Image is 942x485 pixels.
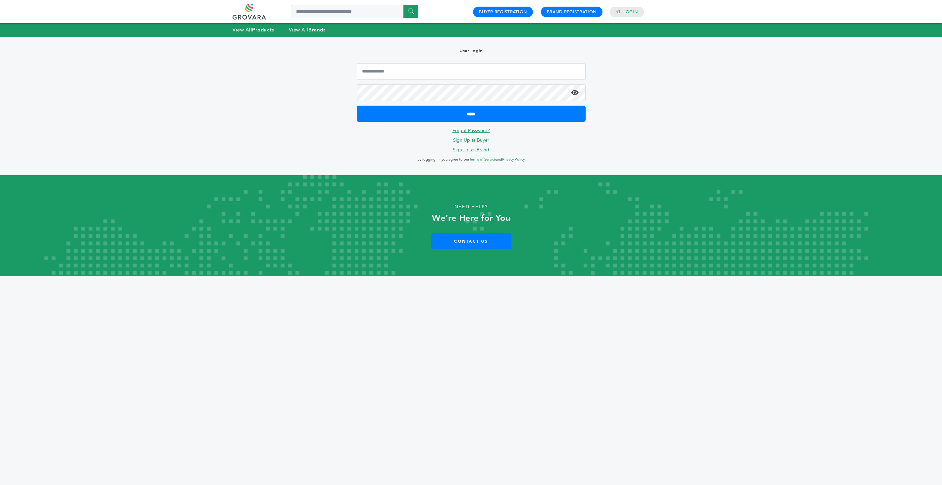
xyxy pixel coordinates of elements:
[452,127,490,134] a: Forgot Password?
[291,5,418,18] input: Search a product or brand...
[479,9,527,15] a: Buyer Registration
[357,156,586,164] p: By logging in, you agree to our and
[453,137,489,143] a: Sign Up as Buyer
[289,26,326,33] a: View AllBrands
[453,147,489,153] a: Sign Up as Brand
[47,202,895,212] p: Need Help?
[459,48,483,54] b: User Login
[502,157,525,162] a: Privacy Policy
[357,63,586,80] input: Email Address
[623,9,638,15] a: Login
[308,26,326,33] strong: Brands
[432,212,510,224] strong: We’re Here for You
[357,84,586,101] input: Password
[233,26,274,33] a: View AllProducts
[431,233,511,249] a: Contact Us
[252,26,274,33] strong: Products
[469,157,496,162] a: Terms of Service
[547,9,597,15] a: Brand Registration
